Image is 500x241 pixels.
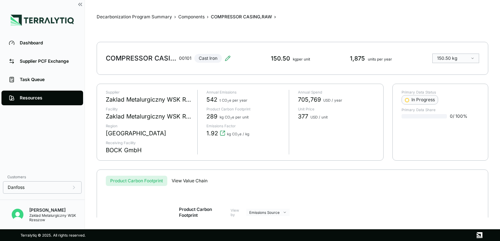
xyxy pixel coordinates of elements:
[179,207,228,218] h2: Product Carbon Footprint
[230,117,232,120] sub: 2
[11,15,74,26] img: Logo
[167,176,212,186] button: View Value Chain
[405,97,435,103] div: In Progress
[298,112,308,121] span: 377
[20,95,76,101] div: Resources
[9,206,26,223] button: Open user button
[402,90,479,94] p: Primary Data Status
[323,98,342,102] span: USD / year
[246,209,290,216] button: Emissions Source
[227,100,229,103] sub: 2
[350,54,392,63] div: 1,875
[432,54,479,63] button: 150.50 kg
[106,176,167,186] button: Product Carbon Footprint
[106,140,191,145] p: Receiving Facility
[20,77,76,83] div: Task Queue
[29,207,85,213] div: [PERSON_NAME]
[106,90,191,94] p: Supplier
[97,14,172,20] button: Decarbonization Program Summary
[206,129,218,138] span: 1.92
[206,90,283,94] p: Annual Emissions
[3,172,82,181] div: Customers
[106,146,142,154] div: BOCK GmbH
[106,112,191,121] div: Zaklad Metalurgiczny WSK Rzeszow - [GEOGRAPHIC_DATA]
[106,54,176,63] div: COMPRESSOR CASING,RAW
[211,14,272,20] div: COMPRESSOR CASING,RAW
[106,95,191,104] div: Zaklad Metalurgiczny WSK Rzeszow
[231,208,243,217] label: View by
[106,176,479,186] div: s
[106,129,166,138] div: [GEOGRAPHIC_DATA]
[8,185,25,190] span: Danfoss
[106,107,191,111] p: Facility
[174,14,176,20] span: ›
[298,107,374,111] p: Unit Price
[238,134,239,137] sub: 2
[368,57,392,61] span: units per year
[271,54,310,63] div: 150.50
[402,95,438,105] button: In Progress
[274,14,276,20] span: ›
[220,115,249,119] span: kg CO e per unit
[402,107,479,112] p: Primary Data Share
[206,124,283,128] p: Emissions Factor
[20,58,76,64] div: Supplier PCF Exchange
[12,209,23,220] img: Anna Nowak-Dudek
[450,113,467,119] span: 0 / 100 %
[206,107,283,111] p: Product Carbon Footprint
[227,132,249,136] span: kg CO e / kg
[179,55,191,61] div: 00101
[29,213,85,222] div: Zaklad Metalurgiczny WSK Rzeszow
[206,95,217,104] span: 542
[207,14,209,20] span: ›
[220,98,247,102] span: t CO e per year
[298,90,374,94] p: Annual Spend
[298,95,321,104] span: 705,769
[178,14,205,20] div: Components
[20,40,76,46] div: Dashboard
[293,57,310,61] span: kg per unit
[310,115,328,119] span: USD / unit
[220,130,225,136] svg: View audit trail
[206,112,217,121] span: 289
[106,124,191,128] p: Region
